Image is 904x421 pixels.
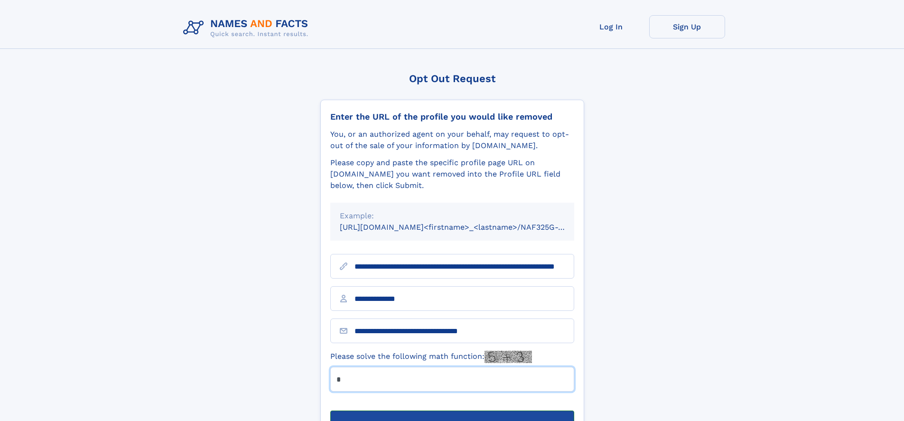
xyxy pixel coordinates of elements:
[320,73,584,84] div: Opt Out Request
[649,15,725,38] a: Sign Up
[340,223,592,232] small: [URL][DOMAIN_NAME]<firstname>_<lastname>/NAF325G-xxxxxxxx
[330,129,574,151] div: You, or an authorized agent on your behalf, may request to opt-out of the sale of your informatio...
[340,210,565,222] div: Example:
[330,157,574,191] div: Please copy and paste the specific profile page URL on [DOMAIN_NAME] you want removed into the Pr...
[330,351,532,363] label: Please solve the following math function:
[179,15,316,41] img: Logo Names and Facts
[330,112,574,122] div: Enter the URL of the profile you would like removed
[573,15,649,38] a: Log In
